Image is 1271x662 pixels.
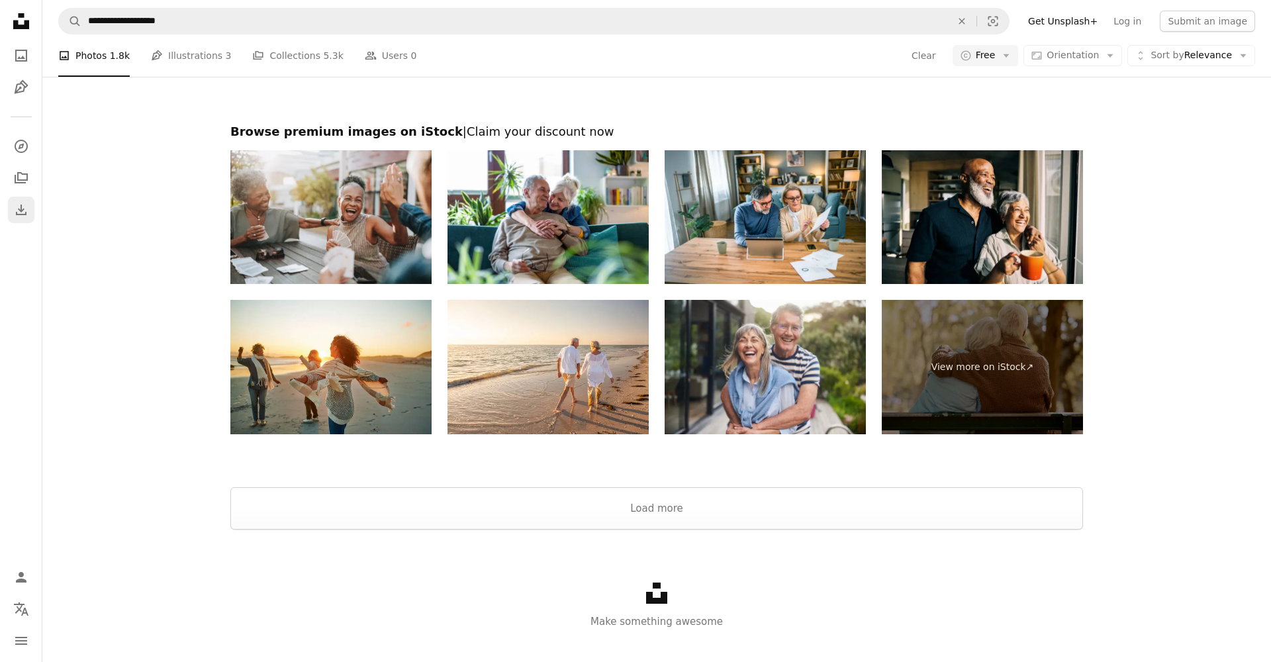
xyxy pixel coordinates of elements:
a: Collections 5.3k [252,34,343,77]
button: Menu [8,628,34,654]
button: Search Unsplash [59,9,81,34]
a: Log in [1106,11,1149,32]
button: Submit an image [1160,11,1255,32]
form: Find visuals sitewide [58,8,1010,34]
button: Language [8,596,34,622]
button: Orientation [1023,45,1122,66]
span: 5.3k [323,48,343,63]
span: Sort by [1151,50,1184,60]
img: Happy Senior Old Retired Couple Walking Holding Hands on Beach at Sunset [447,300,649,434]
button: Sort byRelevance [1127,45,1255,66]
img: Carefree mature women enjoying dusk on a beach together during a getaway [230,300,432,434]
a: Get Unsplash+ [1020,11,1106,32]
span: Relevance [1151,49,1232,62]
span: Orientation [1047,50,1099,60]
img: Senior women friends playing cards [230,150,432,285]
img: Portrait of a happy senior couple sitting on sofa at home [447,150,649,285]
a: Explore [8,133,34,160]
p: Make something awesome [42,614,1271,630]
span: Free [976,49,996,62]
a: Collections [8,165,34,191]
a: Photos [8,42,34,69]
a: Users 0 [365,34,417,77]
button: Visual search [977,9,1009,34]
button: Free [953,45,1019,66]
a: Home — Unsplash [8,8,34,37]
span: | Claim your discount now [463,124,614,138]
img: African-American mature couple looking out the window of their home filled with optimism. [882,150,1083,285]
img: Mature couple standing arm in arm and laughing outside in summer [665,300,866,434]
button: Load more [230,487,1083,530]
a: Download History [8,197,34,223]
h2: Browse premium images on iStock [230,124,1083,140]
a: View more on iStock↗ [882,300,1083,434]
span: 0 [411,48,417,63]
span: 3 [226,48,232,63]
a: Illustrations 3 [151,34,231,77]
a: Log in / Sign up [8,564,34,591]
button: Clear [911,45,937,66]
img: Mature couple manages expenses and bills [665,150,866,285]
button: Clear [947,9,976,34]
a: Illustrations [8,74,34,101]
